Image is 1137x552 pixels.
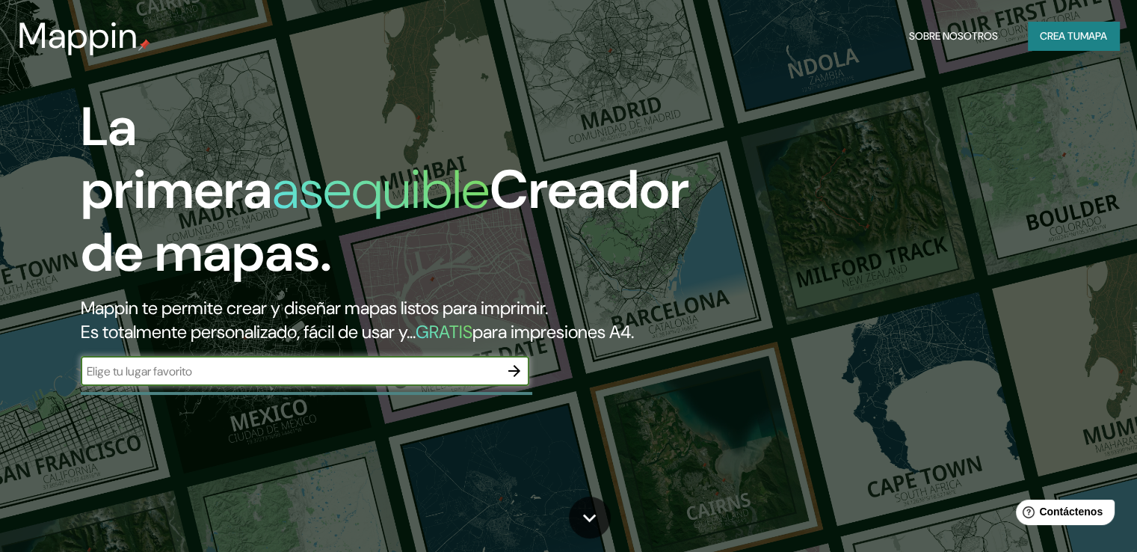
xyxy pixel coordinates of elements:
font: Crea tu [1040,29,1080,43]
font: La primera [81,92,272,224]
img: pin de mapeo [138,39,150,51]
input: Elige tu lugar favorito [81,363,499,380]
font: asequible [272,155,490,224]
font: mapa [1080,29,1107,43]
font: Creador de mapas. [81,155,689,287]
button: Crea tumapa [1028,22,1119,50]
button: Sobre nosotros [903,22,1004,50]
font: Mappin te permite crear y diseñar mapas listos para imprimir. [81,296,548,319]
font: Mappin [18,12,138,59]
font: GRATIS [416,320,472,343]
iframe: Lanzador de widgets de ayuda [1004,494,1121,536]
font: para impresiones A4. [472,320,634,343]
font: Sobre nosotros [909,29,998,43]
font: Es totalmente personalizado, fácil de usar y... [81,320,416,343]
